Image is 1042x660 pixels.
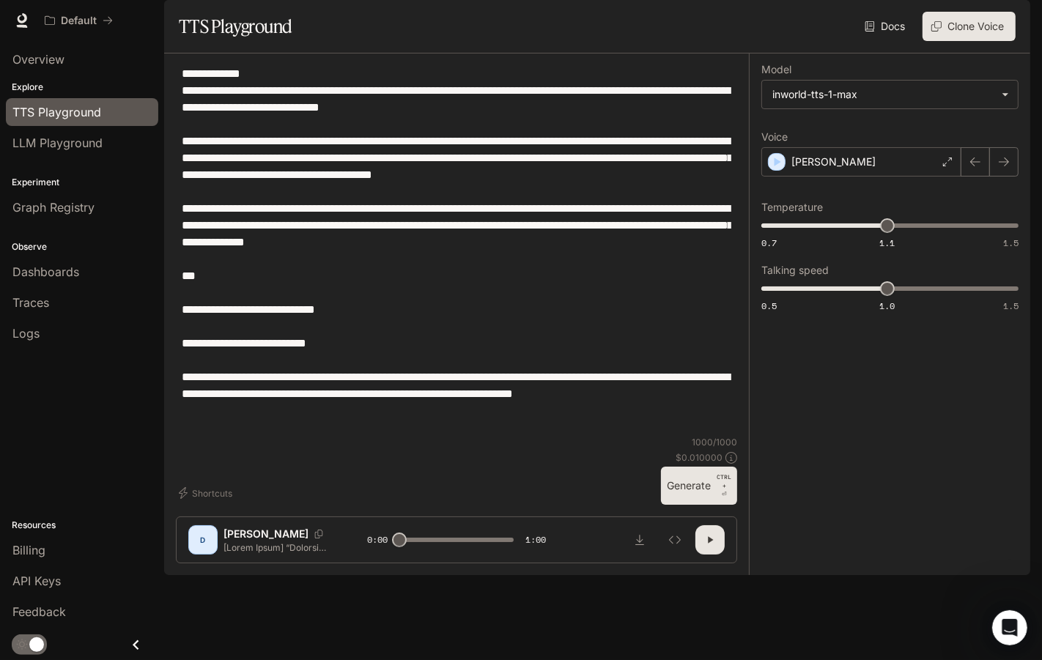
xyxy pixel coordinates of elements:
[625,525,654,555] button: Download audio
[992,610,1027,645] iframe: Intercom live chat
[676,451,723,464] p: $ 0.010000
[923,12,1016,41] button: Clone Voice
[661,467,737,505] button: GenerateCTRL +⏎
[38,6,119,35] button: All workspaces
[61,15,97,27] p: Default
[367,533,388,547] span: 0:00
[1003,300,1019,312] span: 1.5
[1003,237,1019,249] span: 1.5
[772,87,994,102] div: inworld-tts-1-max
[308,530,329,538] button: Copy Voice ID
[879,300,895,312] span: 1.0
[862,12,911,41] a: Docs
[525,533,546,547] span: 1:00
[791,155,876,169] p: [PERSON_NAME]
[761,300,777,312] span: 0.5
[223,541,332,554] p: [Lorem Ipsum] “Dolorsi amet co Adipi Elitse Doeius! Tempo in’ut labore etdo magn ali en adm veni ...
[223,527,308,541] p: [PERSON_NAME]
[660,525,690,555] button: Inspect
[879,237,895,249] span: 1.1
[761,237,777,249] span: 0.7
[761,64,791,75] p: Model
[692,436,737,448] p: 1000 / 1000
[176,481,238,505] button: Shortcuts
[762,81,1018,108] div: inworld-tts-1-max
[191,528,215,552] div: D
[761,132,788,142] p: Voice
[179,12,292,41] h1: TTS Playground
[717,472,731,490] p: CTRL +
[761,202,823,212] p: Temperature
[717,472,731,499] p: ⏎
[761,265,829,275] p: Talking speed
